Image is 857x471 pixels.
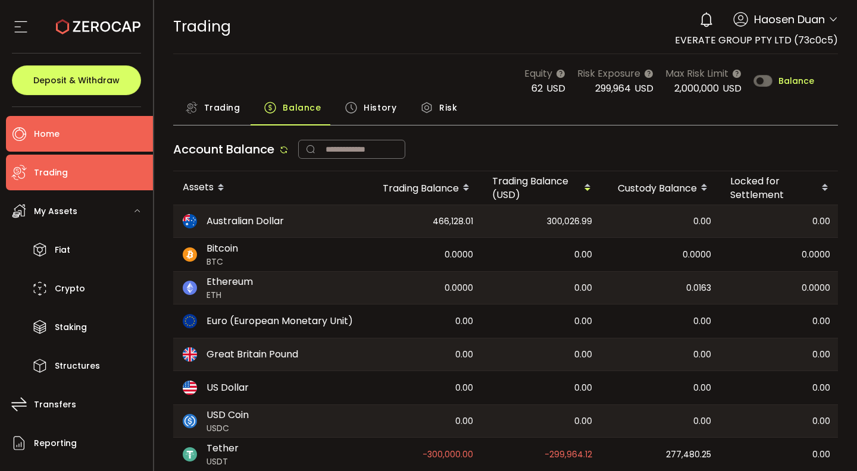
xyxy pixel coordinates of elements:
span: 0.00 [455,315,473,328]
span: 299,964 [595,81,631,95]
span: Balance [283,96,321,120]
span: 0.00 [693,348,711,362]
iframe: To enrich screen reader interactions, please activate Accessibility in Grammarly extension settings [797,414,857,471]
span: Great Britain Pound [207,347,298,362]
span: USD [634,81,653,95]
span: My Assets [34,203,77,220]
span: 0.00 [693,415,711,428]
span: History [364,96,396,120]
span: -299,964.12 [545,448,592,461]
span: Euro (European Monetary Unit) [207,314,353,328]
span: 0.0163 [686,281,711,295]
span: Trading [204,96,240,120]
span: Deposit & Withdraw [33,76,120,84]
span: Fiat [55,241,70,259]
div: Assets [173,178,364,198]
img: eur_portfolio.svg [183,314,197,328]
span: Transfers [34,396,76,413]
span: Staking [55,319,87,336]
span: Balance [778,77,814,85]
span: 0.00 [812,381,830,395]
img: gbp_portfolio.svg [183,347,197,362]
span: Tether [207,441,239,456]
span: 0.00 [455,415,473,428]
span: Ethereum [207,275,253,289]
span: 466,128.01 [433,215,473,228]
span: Structures [55,357,100,375]
span: 300,026.99 [547,215,592,228]
span: 0.00 [693,315,711,328]
span: Trading [173,16,231,37]
span: 0.00 [812,348,830,362]
span: Equity [524,66,552,81]
span: 0.00 [574,315,592,328]
span: 2,000,000 [674,81,719,95]
span: 0.00 [574,381,592,395]
img: btc_portfolio.svg [183,247,197,262]
div: Custody Balance [602,178,721,198]
span: 0.00 [574,248,592,262]
img: usdc_portfolio.svg [183,414,197,428]
span: 0.00 [574,415,592,428]
span: 0.00 [812,315,830,328]
span: Home [34,125,60,143]
span: 62 [531,81,543,95]
span: 0.00 [693,215,711,228]
span: Crypto [55,280,85,297]
span: US Dollar [207,381,249,395]
span: 0.00 [693,381,711,395]
span: USD [546,81,565,95]
span: 0.00 [574,281,592,295]
span: Max Risk Limit [665,66,728,81]
span: 0.0000 [802,281,830,295]
span: 0.00 [574,348,592,362]
span: ETH [207,289,253,302]
span: 0.0000 [683,248,711,262]
span: Haosen Duan [754,11,825,27]
img: usdt_portfolio.svg [183,447,197,461]
span: Account Balance [173,141,274,158]
span: 0.0000 [445,281,473,295]
span: Australian Dollar [207,214,284,228]
button: Deposit & Withdraw [12,65,141,95]
span: 277,480.25 [666,448,711,461]
div: Trading Balance [364,178,483,198]
span: EVERATE GROUP PTY LTD (73c0c5) [675,33,838,47]
div: Trading Balance (USD) [483,174,602,202]
span: 0.00 [455,381,473,395]
span: 0.00 [455,348,473,362]
span: Bitcoin [207,241,238,256]
span: -300,000.00 [423,448,473,461]
span: Risk Exposure [577,66,640,81]
span: 0.00 [812,215,830,228]
img: eth_portfolio.svg [183,281,197,295]
span: 0.0000 [445,248,473,262]
div: Chat Widget [797,414,857,471]
img: aud_portfolio.svg [183,214,197,228]
span: USDT [207,456,239,468]
span: USD Coin [207,408,249,422]
span: BTC [207,256,238,268]
span: Reporting [34,435,77,452]
span: Risk [439,96,457,120]
div: Locked for Settlement [721,174,840,202]
span: USDC [207,422,249,435]
span: USD [722,81,742,95]
span: 0.0000 [802,248,830,262]
span: Trading [34,164,68,181]
img: usd_portfolio.svg [183,381,197,395]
